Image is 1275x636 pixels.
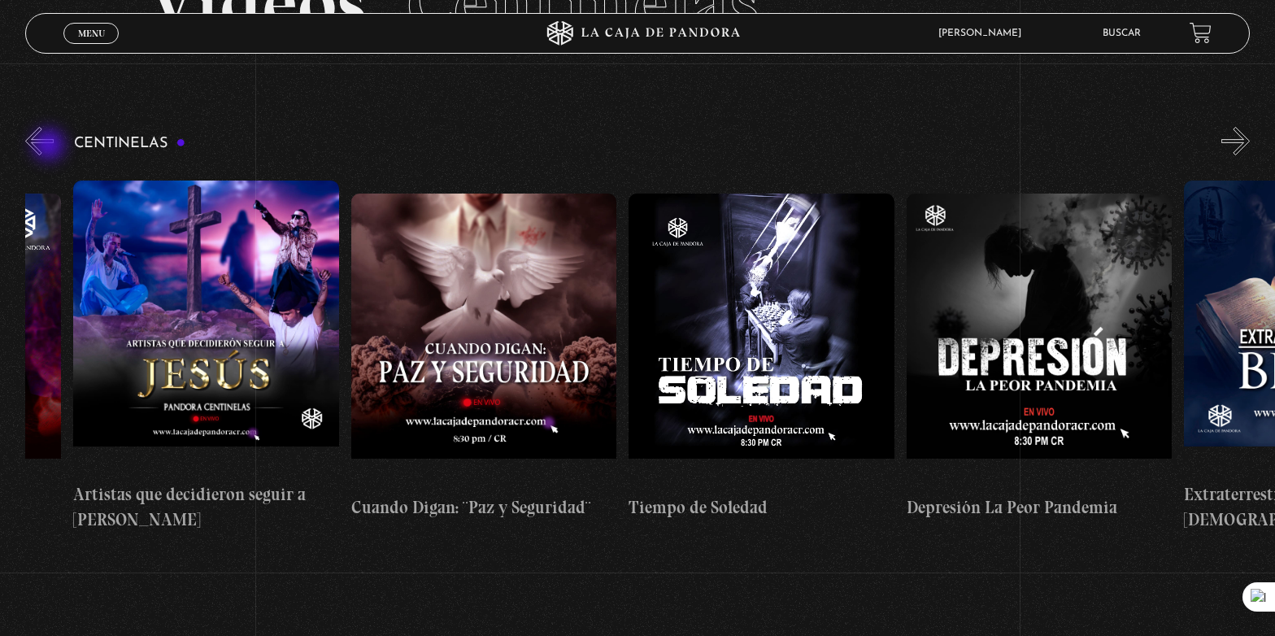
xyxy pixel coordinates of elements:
[907,494,1173,521] h4: Depresión La Peor Pandemia
[74,136,185,151] h3: Centinelas
[907,168,1173,546] a: Depresión La Peor Pandemia
[78,28,105,38] span: Menu
[25,127,54,155] button: Previous
[1190,22,1212,44] a: View your shopping cart
[1103,28,1141,38] a: Buscar
[930,28,1038,38] span: [PERSON_NAME]
[72,41,111,53] span: Cerrar
[1221,127,1250,155] button: Next
[73,168,339,546] a: Artistas que decidieron seguir a [PERSON_NAME]
[629,494,894,521] h4: Tiempo de Soledad
[629,168,894,546] a: Tiempo de Soledad
[73,481,339,533] h4: Artistas que decidieron seguir a [PERSON_NAME]
[351,168,617,546] a: Cuando Digan: ¨Paz y Seguridad¨
[351,494,617,521] h4: Cuando Digan: ¨Paz y Seguridad¨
